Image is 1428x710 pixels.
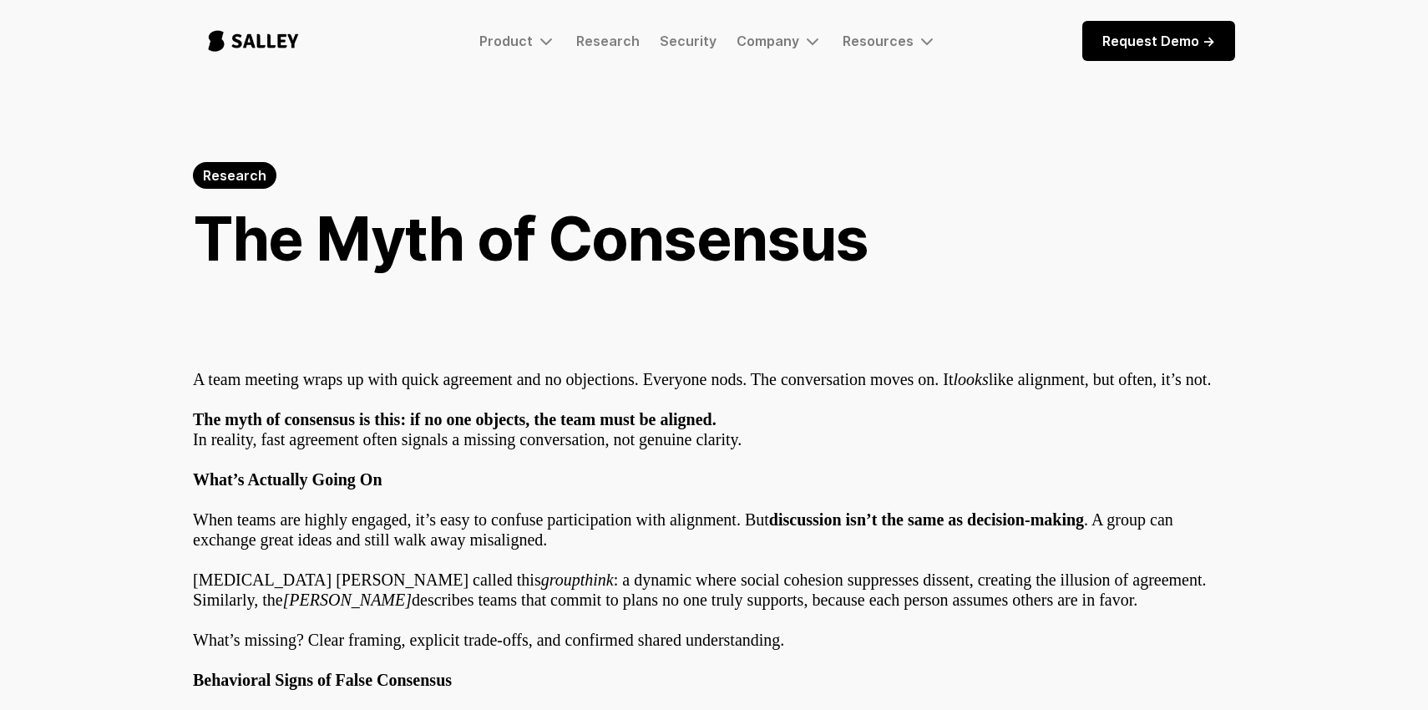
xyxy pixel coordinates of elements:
[737,33,799,49] div: Company
[576,33,640,49] a: Research
[954,370,989,388] em: looks
[769,510,1084,529] strong: discussion isn’t the same as decision-making
[193,630,1235,650] p: What’s missing? Clear framing, explicit trade-offs, and confirmed shared understanding.
[193,162,276,189] a: Research
[283,591,412,609] em: [PERSON_NAME]
[193,410,717,429] strong: The myth of consensus is this: if no one objects, the team must be aligned.
[193,470,382,489] strong: What’s Actually Going On
[843,31,937,51] div: Resources
[737,31,823,51] div: Company
[479,33,533,49] div: Product
[193,570,1235,610] p: [MEDICAL_DATA] [PERSON_NAME] called this : a dynamic where social cohesion suppresses dissent, cr...
[541,571,614,589] em: groupthink
[193,369,1235,389] p: A team meeting wraps up with quick agreement and no objections. Everyone nods. The conversation m...
[843,33,914,49] div: Resources
[660,33,717,49] a: Security
[193,671,452,689] strong: Behavioral Signs of False Consensus
[193,409,1235,449] p: In reality, fast agreement often signals a missing conversation, not genuine clarity.
[193,510,1235,550] p: When teams are highly engaged, it’s easy to confuse participation with alignment. But . A group c...
[203,165,266,185] div: Research
[193,13,314,68] a: home
[193,209,868,269] h1: The Myth of Consensus
[479,31,556,51] div: Product
[1082,21,1235,61] a: Request Demo ->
